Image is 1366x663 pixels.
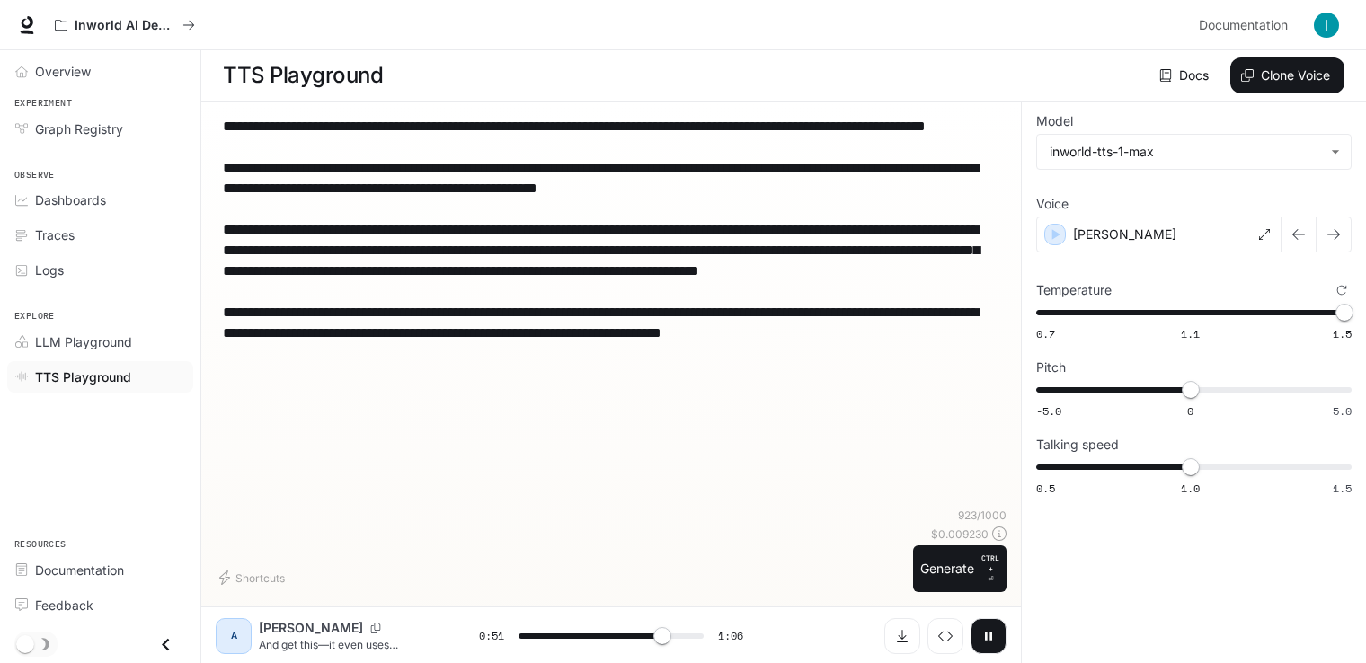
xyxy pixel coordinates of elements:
[718,627,743,645] span: 1:06
[1314,13,1339,38] img: User avatar
[16,633,34,653] span: Dark mode toggle
[259,637,436,652] p: And get this—it even uses aerospace-grade materials too? Charges super efficiently, never gets ho...
[1187,403,1193,419] span: 0
[1036,481,1055,496] span: 0.5
[1037,135,1351,169] div: inworld-tts-1-max
[7,219,193,251] a: Traces
[47,7,203,43] button: All workspaces
[1192,7,1301,43] a: Documentation
[1230,57,1344,93] button: Clone Voice
[35,596,93,614] span: Feedback
[363,623,388,633] button: Copy Voice ID
[1036,326,1055,341] span: 0.7
[1308,7,1344,43] button: User avatar
[146,626,186,663] button: Close drawer
[1199,14,1288,37] span: Documentation
[7,326,193,358] a: LLM Playground
[913,545,1007,592] button: GenerateCTRL +⏎
[1333,481,1352,496] span: 1.5
[1036,115,1073,128] p: Model
[216,563,292,592] button: Shortcuts
[35,561,124,579] span: Documentation
[1156,57,1216,93] a: Docs
[1036,403,1061,419] span: -5.0
[927,618,963,654] button: Inspect
[75,18,175,33] p: Inworld AI Demos
[1333,326,1352,341] span: 1.5
[7,184,193,216] a: Dashboards
[958,508,1007,523] p: 923 / 1000
[35,62,91,81] span: Overview
[223,57,383,93] h1: TTS Playground
[884,618,920,654] button: Download audio
[1181,481,1200,496] span: 1.0
[35,261,64,279] span: Logs
[1036,198,1069,210] p: Voice
[1036,284,1112,296] p: Temperature
[479,627,504,645] span: 0:51
[7,254,193,286] a: Logs
[35,367,131,386] span: TTS Playground
[259,619,363,637] p: [PERSON_NAME]
[7,589,193,621] a: Feedback
[35,332,132,351] span: LLM Playground
[219,622,248,650] div: A
[35,119,123,138] span: Graph Registry
[7,554,193,586] a: Documentation
[1181,326,1200,341] span: 1.1
[1036,361,1066,374] p: Pitch
[981,552,999,574] p: CTRL +
[7,113,193,145] a: Graph Registry
[1332,280,1352,300] button: Reset to default
[1036,438,1119,451] p: Talking speed
[35,225,75,244] span: Traces
[1073,225,1176,243] p: [PERSON_NAME]
[1050,143,1322,161] div: inworld-tts-1-max
[7,361,193,393] a: TTS Playground
[931,526,989,542] p: $ 0.009230
[35,190,106,209] span: Dashboards
[7,56,193,87] a: Overview
[981,552,999,585] p: ⏎
[1333,403,1352,419] span: 5.0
